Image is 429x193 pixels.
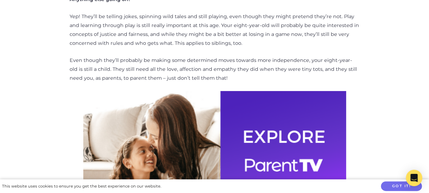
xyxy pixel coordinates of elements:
div: Open Intercom Messenger [406,170,422,186]
button: Got it! [381,181,422,191]
p: Even though they’ll probably be making some determined moves towards more independence, your eigh... [70,56,360,83]
p: Yep! They’ll be telling jokes, spinning wild tales and still playing, even though they might pret... [70,12,360,48]
div: This website uses cookies to ensure you get the best experience on our website. [2,183,161,190]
